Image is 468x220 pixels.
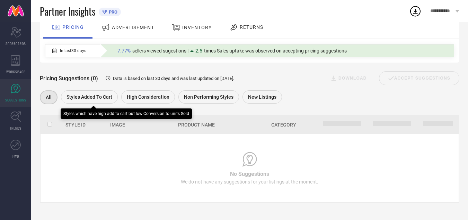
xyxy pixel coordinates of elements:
[230,171,269,177] span: No Suggestions
[62,24,84,30] span: PRICING
[63,111,189,116] div: Styles which have high add to cart but low Conversion to units Sold
[67,94,112,100] span: Styles Added To Cart
[248,94,276,100] span: New Listings
[113,76,234,81] span: Data is based on last 30 days and was last updated on [DATE] .
[114,46,350,55] div: Percentage of sellers who have viewed suggestions for the current Insight Type
[117,48,131,54] span: 7.77%
[181,179,318,185] span: We do not have any suggestions for your listings at the moment.
[178,122,215,128] span: Product Name
[195,48,202,54] span: 2.5
[60,48,86,53] span: In last 30 days
[379,71,459,85] div: Accept Suggestions
[12,154,19,159] span: FWD
[107,9,117,15] span: PRO
[409,5,422,17] div: Open download list
[182,25,212,30] span: INVENTORY
[112,25,154,30] span: ADVERTISEMENT
[204,48,347,54] span: times Sales uptake was observed on accepting pricing suggestions
[184,94,233,100] span: Non Performing Styles
[6,41,26,46] span: SCORECARDS
[40,4,95,18] span: Partner Insights
[46,95,52,100] span: All
[10,125,21,131] span: TRENDS
[271,122,296,128] span: Category
[240,24,263,30] span: RETURNS
[6,69,25,74] span: WORKSPACE
[65,122,86,128] span: Style Id
[5,97,26,103] span: SUGGESTIONS
[127,94,169,100] span: High Consideration
[40,75,98,82] span: Pricing Suggestions (0)
[110,122,125,128] span: Image
[132,48,188,54] span: sellers viewed sugestions |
